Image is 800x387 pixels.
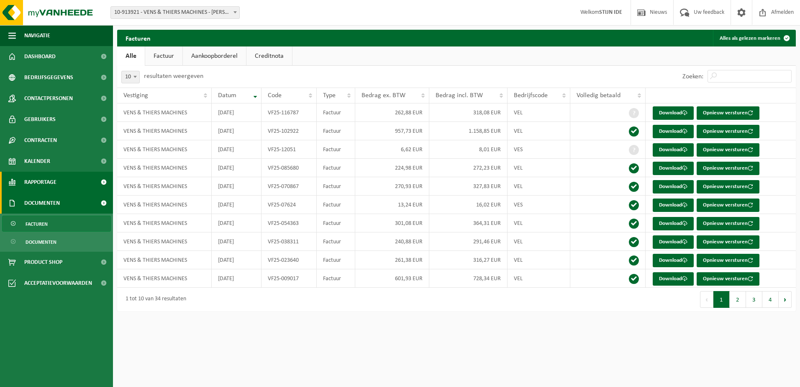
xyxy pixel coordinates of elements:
td: VF25-12051 [262,140,317,159]
td: 270,93 EUR [355,177,429,196]
td: 262,88 EUR [355,103,429,122]
button: Opnieuw versturen [697,143,759,157]
span: Contactpersonen [24,88,73,109]
a: Factuur [145,46,182,66]
td: [DATE] [212,103,262,122]
strong: STIJN IDE [599,9,622,15]
td: [DATE] [212,269,262,288]
td: [DATE] [212,251,262,269]
h2: Facturen [117,30,159,46]
td: VEL [508,159,571,177]
td: VEL [508,232,571,251]
td: VF25-116787 [262,103,317,122]
td: 601,93 EUR [355,269,429,288]
span: Contracten [24,130,57,151]
td: VES [508,140,571,159]
label: resultaten weergeven [144,73,203,80]
a: Download [653,106,694,120]
div: 1 tot 10 van 34 resultaten [121,292,186,307]
span: Dashboard [24,46,56,67]
button: Opnieuw versturen [697,217,759,230]
span: Bedrijfsgegevens [24,67,73,88]
span: Product Shop [24,252,62,273]
button: Opnieuw versturen [697,180,759,193]
button: Opnieuw versturen [697,162,759,175]
td: 240,88 EUR [355,232,429,251]
a: Download [653,235,694,249]
a: Aankoopborderel [183,46,246,66]
td: [DATE] [212,122,262,140]
span: Volledig betaald [577,92,621,99]
td: VENS & THIERS MACHINES [117,232,212,251]
td: [DATE] [212,140,262,159]
td: VF25-054363 [262,214,317,232]
span: 10-913921 - VENS & THIERS MACHINES - HEULE [110,6,240,19]
td: 301,08 EUR [355,214,429,232]
span: Kalender [24,151,50,172]
span: Datum [218,92,236,99]
td: 1.158,85 EUR [429,122,508,140]
td: 364,31 EUR [429,214,508,232]
td: 13,24 EUR [355,196,429,214]
span: Bedrijfscode [514,92,548,99]
td: [DATE] [212,214,262,232]
td: VENS & THIERS MACHINES [117,177,212,196]
a: Download [653,162,694,175]
span: Vestiging [123,92,148,99]
td: VENS & THIERS MACHINES [117,269,212,288]
td: 316,27 EUR [429,251,508,269]
td: VENS & THIERS MACHINES [117,103,212,122]
td: VES [508,196,571,214]
td: Factuur [317,159,355,177]
td: Factuur [317,177,355,196]
button: Opnieuw versturen [697,199,759,212]
button: Opnieuw versturen [697,125,759,138]
span: 10 [122,71,139,83]
button: Opnieuw versturen [697,106,759,120]
td: VF25-023640 [262,251,317,269]
td: VENS & THIERS MACHINES [117,140,212,159]
span: Documenten [26,234,56,250]
span: 10 [121,71,140,83]
td: 957,73 EUR [355,122,429,140]
span: Navigatie [24,25,50,46]
td: Factuur [317,251,355,269]
span: Bedrag incl. BTW [436,92,483,99]
a: Download [653,272,694,286]
td: VENS & THIERS MACHINES [117,214,212,232]
td: Factuur [317,232,355,251]
td: Factuur [317,214,355,232]
td: VEL [508,214,571,232]
td: Factuur [317,269,355,288]
td: VF25-085680 [262,159,317,177]
span: Bedrag ex. BTW [362,92,405,99]
label: Zoeken: [682,73,703,80]
a: Facturen [2,216,111,232]
td: VENS & THIERS MACHINES [117,196,212,214]
a: Download [653,143,694,157]
a: Download [653,217,694,230]
span: Rapportage [24,172,56,193]
span: Acceptatievoorwaarden [24,273,92,294]
td: 291,46 EUR [429,232,508,251]
a: Alle [117,46,145,66]
a: Download [653,254,694,267]
td: 8,01 EUR [429,140,508,159]
span: Code [268,92,282,99]
button: Alles als gelezen markeren [713,30,795,46]
a: Download [653,180,694,193]
td: VEL [508,251,571,269]
a: Creditnota [246,46,292,66]
td: 728,34 EUR [429,269,508,288]
td: VF25-009017 [262,269,317,288]
a: Download [653,199,694,212]
td: Factuur [317,140,355,159]
td: [DATE] [212,159,262,177]
button: 2 [730,291,746,308]
td: 272,23 EUR [429,159,508,177]
td: 6,62 EUR [355,140,429,159]
td: VF25-07624 [262,196,317,214]
button: Opnieuw versturen [697,272,759,286]
td: 327,83 EUR [429,177,508,196]
td: 261,38 EUR [355,251,429,269]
